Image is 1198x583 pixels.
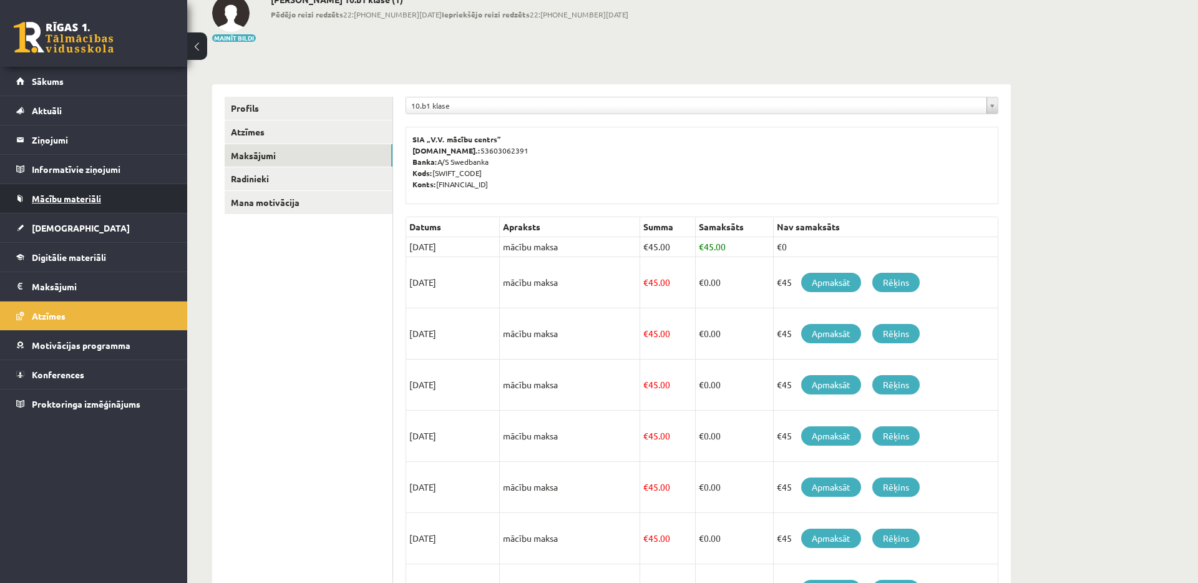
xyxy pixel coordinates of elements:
[32,310,66,321] span: Atzīmes
[32,369,84,380] span: Konferences
[16,360,172,389] a: Konferences
[699,328,704,339] span: €
[406,308,500,360] td: [DATE]
[32,340,130,351] span: Motivācijas programma
[643,532,648,544] span: €
[695,257,773,308] td: 0.00
[640,513,696,564] td: 45.00
[412,134,502,144] b: SIA „V.V. mācību centrs”
[406,257,500,308] td: [DATE]
[695,513,773,564] td: 0.00
[640,257,696,308] td: 45.00
[14,22,114,53] a: Rīgas 1. Tālmācības vidusskola
[500,257,640,308] td: mācību maksa
[32,125,172,154] legend: Ziņojumi
[500,217,640,237] th: Apraksts
[773,513,998,564] td: €45
[406,217,500,237] th: Datums
[411,97,981,114] span: 10.b1 klase
[801,426,861,446] a: Apmaksāt
[16,67,172,96] a: Sākums
[32,105,62,116] span: Aktuāli
[271,9,343,19] b: Pēdējo reizi redzēts
[406,237,500,257] td: [DATE]
[225,120,392,144] a: Atzīmes
[699,532,704,544] span: €
[225,167,392,190] a: Radinieki
[500,308,640,360] td: mācību maksa
[640,308,696,360] td: 45.00
[212,34,256,42] button: Mainīt bildi
[695,462,773,513] td: 0.00
[773,237,998,257] td: €0
[643,481,648,492] span: €
[640,360,696,411] td: 45.00
[500,411,640,462] td: mācību maksa
[16,184,172,213] a: Mācību materiāli
[773,217,998,237] th: Nav samaksāts
[699,277,704,288] span: €
[32,76,64,87] span: Sākums
[16,331,172,360] a: Motivācijas programma
[801,478,861,497] a: Apmaksāt
[773,462,998,513] td: €45
[16,96,172,125] a: Aktuāli
[225,191,392,214] a: Mana motivācija
[695,411,773,462] td: 0.00
[442,9,530,19] b: Iepriekšējo reizi redzēts
[699,481,704,492] span: €
[699,241,704,252] span: €
[801,375,861,394] a: Apmaksāt
[699,430,704,441] span: €
[640,462,696,513] td: 45.00
[412,157,437,167] b: Banka:
[500,237,640,257] td: mācību maksa
[695,308,773,360] td: 0.00
[225,144,392,167] a: Maksājumi
[872,529,920,548] a: Rēķins
[643,328,648,339] span: €
[16,243,172,272] a: Digitālie materiāli
[406,360,500,411] td: [DATE]
[643,241,648,252] span: €
[16,272,172,301] a: Maksājumi
[643,277,648,288] span: €
[412,179,436,189] b: Konts:
[695,217,773,237] th: Samaksāts
[500,360,640,411] td: mācību maksa
[872,273,920,292] a: Rēķins
[699,379,704,390] span: €
[16,213,172,242] a: [DEMOGRAPHIC_DATA]
[412,134,991,190] p: 53603062391 A/S Swedbanka [SWIFT_CODE] [FINANCIAL_ID]
[872,324,920,343] a: Rēķins
[872,426,920,446] a: Rēķins
[801,273,861,292] a: Apmaksāt
[32,193,101,204] span: Mācību materiāli
[32,155,172,184] legend: Informatīvie ziņojumi
[801,324,861,343] a: Apmaksāt
[16,125,172,154] a: Ziņojumi
[32,272,172,301] legend: Maksājumi
[412,168,432,178] b: Kods:
[872,478,920,497] a: Rēķins
[695,237,773,257] td: 45.00
[801,529,861,548] a: Apmaksāt
[16,389,172,418] a: Proktoringa izmēģinājums
[16,155,172,184] a: Informatīvie ziņojumi
[773,308,998,360] td: €45
[640,411,696,462] td: 45.00
[406,462,500,513] td: [DATE]
[16,301,172,330] a: Atzīmes
[32,222,130,233] span: [DEMOGRAPHIC_DATA]
[32,252,106,263] span: Digitālie materiāli
[406,97,998,114] a: 10.b1 klase
[225,97,392,120] a: Profils
[500,513,640,564] td: mācību maksa
[872,375,920,394] a: Rēķins
[271,9,628,20] span: 22:[PHONE_NUMBER][DATE] 22:[PHONE_NUMBER][DATE]
[32,398,140,409] span: Proktoringa izmēģinājums
[640,237,696,257] td: 45.00
[773,360,998,411] td: €45
[773,411,998,462] td: €45
[412,145,480,155] b: [DOMAIN_NAME].:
